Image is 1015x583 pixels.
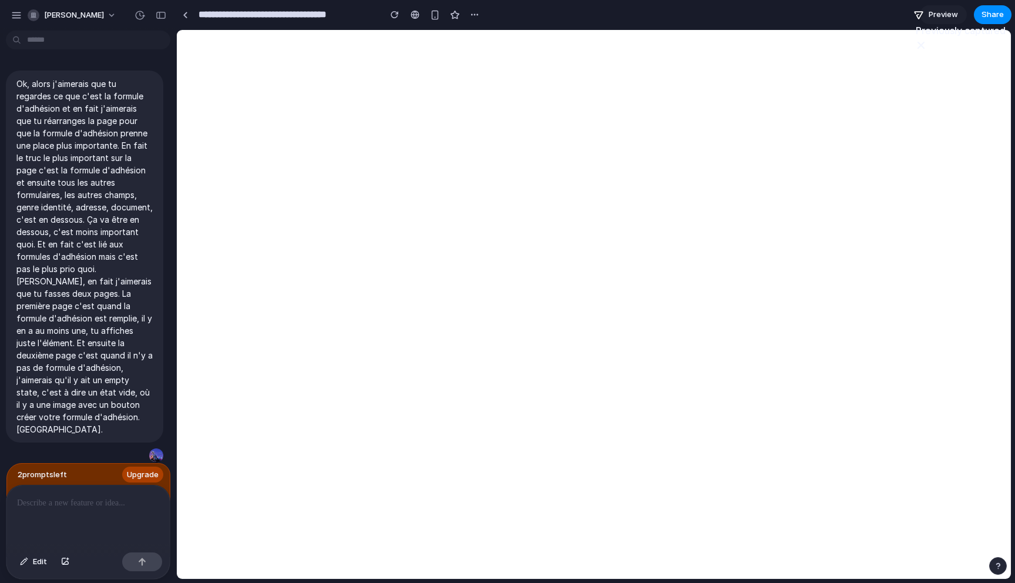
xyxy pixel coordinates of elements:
a: Preview [920,5,967,24]
span: [PERSON_NAME] [44,9,104,21]
span: Share [982,9,1004,21]
button: [PERSON_NAME] [23,6,122,25]
span: Edit [33,556,47,568]
span: Upgrade [127,469,159,481]
button: Share [974,5,1011,24]
button: Edit [14,552,53,571]
span: 2 prompt s left [18,469,67,481]
button: Upgrade [122,467,163,483]
span: Preview [929,9,958,21]
p: Ok, alors j'aimerais que tu regardes ce que c'est la formule d'adhésion et en fait j'aimerais que... [16,78,153,435]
